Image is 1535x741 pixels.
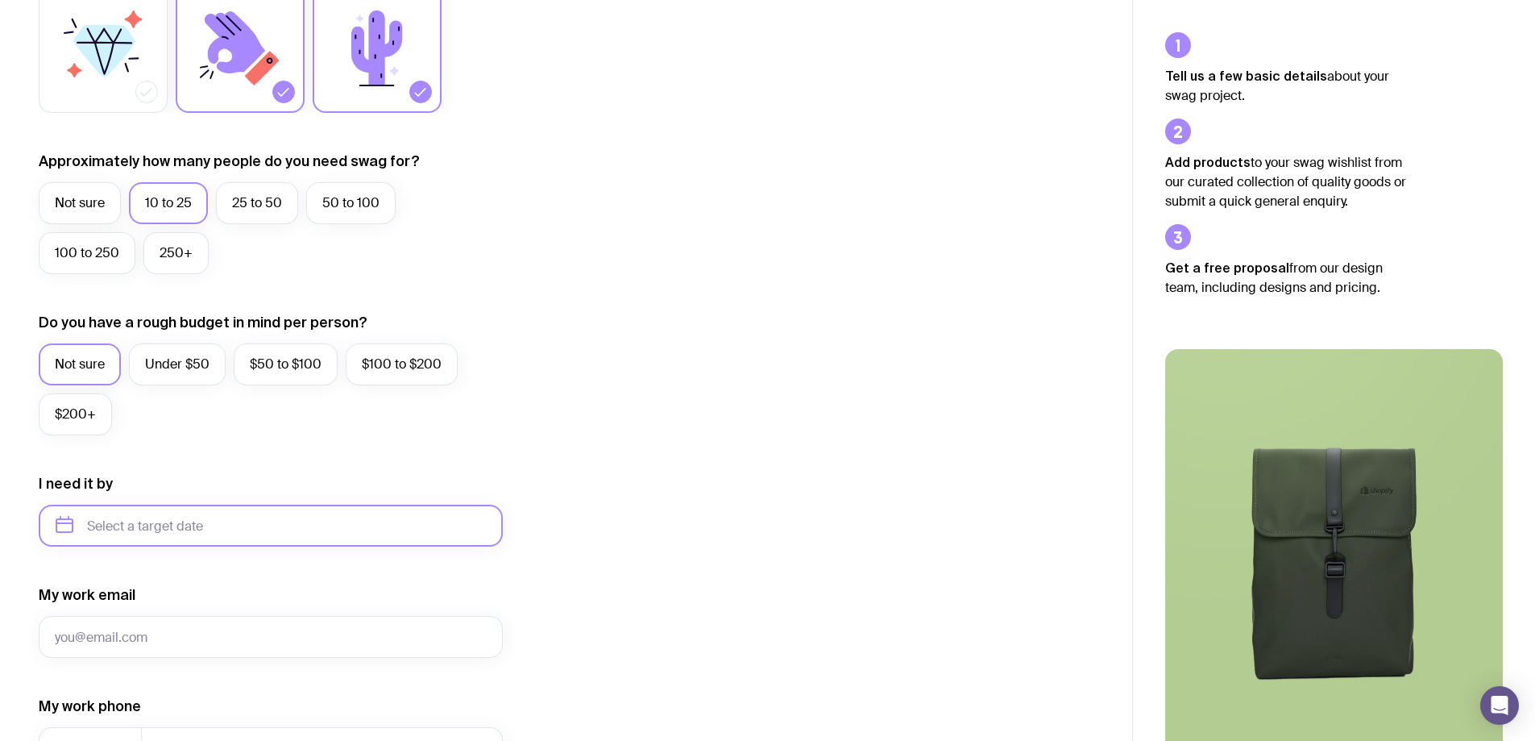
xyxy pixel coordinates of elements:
label: I need it by [39,474,113,493]
label: $200+ [39,393,112,435]
label: My work email [39,585,135,605]
p: about your swag project. [1165,66,1407,106]
input: you@email.com [39,616,503,658]
p: to your swag wishlist from our curated collection of quality goods or submit a quick general enqu... [1165,152,1407,211]
label: Not sure [39,343,121,385]
label: Approximately how many people do you need swag for? [39,152,420,171]
strong: Add products [1165,155,1251,169]
label: Not sure [39,182,121,224]
label: My work phone [39,697,141,716]
label: 10 to 25 [129,182,208,224]
strong: Tell us a few basic details [1165,69,1327,83]
p: from our design team, including designs and pricing. [1165,258,1407,298]
label: $50 to $100 [234,343,338,385]
input: Select a target date [39,505,503,547]
label: Do you have a rough budget in mind per person? [39,313,367,332]
label: 25 to 50 [216,182,298,224]
strong: Get a free proposal [1165,260,1289,275]
label: 50 to 100 [306,182,396,224]
label: $100 to $200 [346,343,458,385]
div: Open Intercom Messenger [1480,686,1519,725]
label: Under $50 [129,343,226,385]
label: 100 to 250 [39,232,135,274]
label: 250+ [143,232,209,274]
